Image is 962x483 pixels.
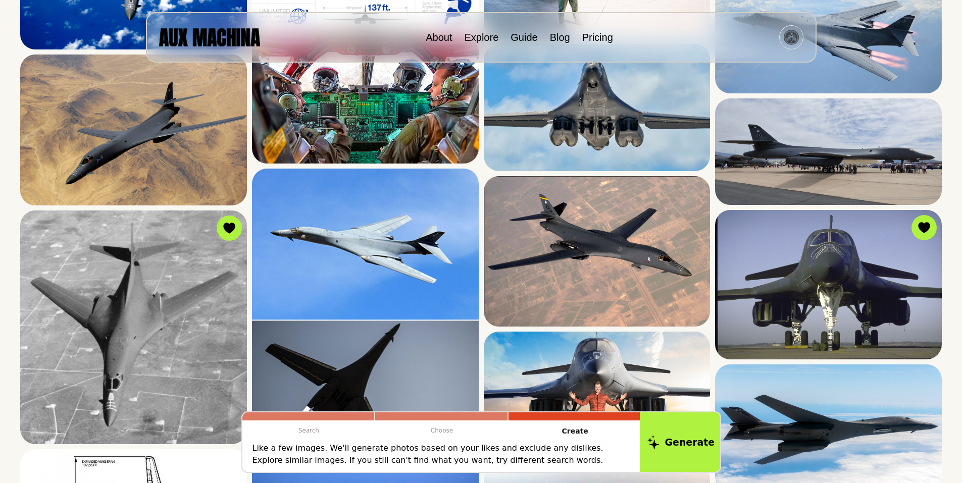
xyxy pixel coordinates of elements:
[582,32,613,43] a: Pricing
[550,32,570,43] a: Blog
[426,32,452,43] a: About
[484,332,711,459] img: Search result
[252,442,632,466] p: Like a few images. We'll generate photos based on your likes and exclude any dislikes. Explore si...
[252,36,479,164] img: Search result
[375,420,509,441] p: Choose
[20,210,247,444] img: Search result
[159,28,260,46] img: AUX MACHINA
[715,210,942,359] img: Search result
[242,420,376,441] p: Search
[715,98,942,205] img: Search result
[640,411,722,473] button: Generate
[20,55,247,205] img: Search result
[484,176,711,327] img: Search result
[464,32,498,43] a: Explore
[784,30,799,45] img: Avatar
[509,420,642,442] p: Create
[511,32,537,43] a: Guide
[484,44,711,171] img: Search result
